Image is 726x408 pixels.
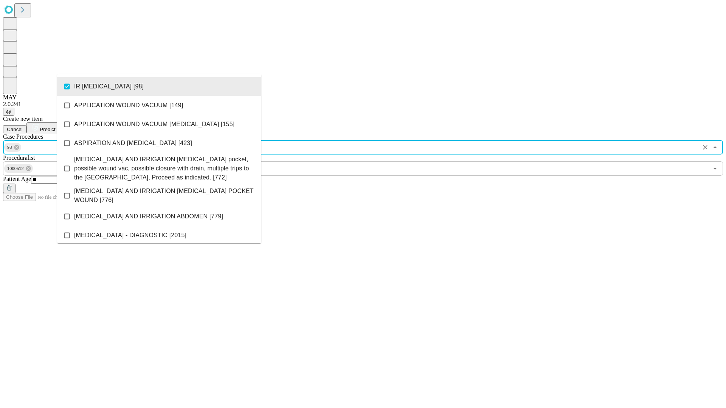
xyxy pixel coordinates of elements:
[710,142,720,153] button: Close
[4,164,33,173] div: 1000512
[3,176,31,182] span: Patient Age
[3,94,723,101] div: MAY
[7,127,23,132] span: Cancel
[3,125,26,133] button: Cancel
[74,82,144,91] span: IR [MEDICAL_DATA] [98]
[3,133,43,140] span: Scheduled Procedure
[4,143,15,152] span: 98
[74,231,186,240] span: [MEDICAL_DATA] - DIAGNOSTIC [2015]
[74,155,255,182] span: [MEDICAL_DATA] AND IRRIGATION [MEDICAL_DATA] pocket, possible wound vac, possible closure with dr...
[3,108,14,116] button: @
[6,109,11,114] span: @
[3,101,723,108] div: 2.0.241
[4,164,27,173] span: 1000512
[74,187,255,205] span: [MEDICAL_DATA] AND IRRIGATION [MEDICAL_DATA] POCKET WOUND [776]
[74,212,223,221] span: [MEDICAL_DATA] AND IRRIGATION ABDOMEN [779]
[74,139,192,148] span: ASPIRATION AND [MEDICAL_DATA] [423]
[40,127,55,132] span: Predict
[4,143,21,152] div: 98
[3,116,43,122] span: Create new item
[74,101,183,110] span: APPLICATION WOUND VACUUM [149]
[710,163,720,174] button: Open
[74,120,234,129] span: APPLICATION WOUND VACUUM [MEDICAL_DATA] [155]
[3,155,35,161] span: Proceduralist
[700,142,710,153] button: Clear
[26,122,61,133] button: Predict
